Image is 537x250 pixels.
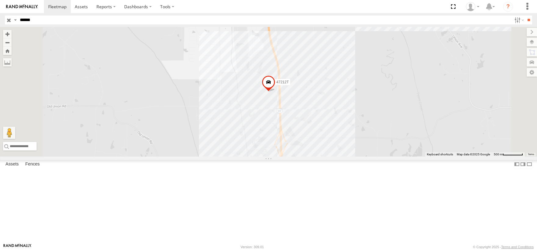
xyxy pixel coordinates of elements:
span: 47212T [276,80,289,84]
a: Terms and Conditions [501,245,534,249]
button: Map Scale: 500 m per 63 pixels [492,152,525,157]
label: Search Query [13,16,18,24]
button: Zoom Home [3,47,12,55]
button: Zoom in [3,30,12,38]
label: Dock Summary Table to the Right [520,160,526,169]
label: Hide Summary Table [526,160,532,169]
button: Zoom out [3,38,12,47]
button: Drag Pegman onto the map to open Street View [3,127,15,139]
span: 500 m [494,153,503,156]
label: Measure [3,58,12,67]
i: ? [503,2,513,12]
span: Map data ©2025 Google [457,153,490,156]
label: Fences [22,160,43,168]
a: Terms (opens in new tab) [528,153,534,156]
label: Search Filter Options [512,16,525,24]
label: Assets [2,160,22,168]
img: rand-logo.svg [6,5,38,9]
button: Keyboard shortcuts [427,152,453,157]
div: Version: 309.01 [241,245,264,249]
label: Map Settings [527,68,537,77]
div: Denise Wike [464,2,481,11]
div: © Copyright 2025 - [473,245,534,249]
a: Visit our Website [3,244,31,250]
label: Dock Summary Table to the Left [514,160,520,169]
